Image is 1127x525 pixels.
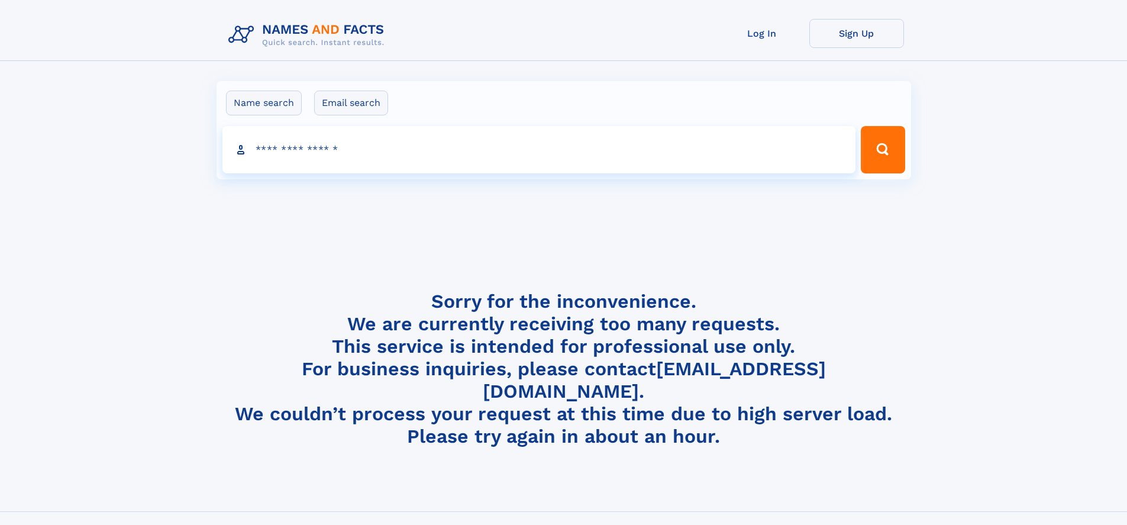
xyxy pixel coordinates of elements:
[226,91,302,115] label: Name search
[222,126,856,173] input: search input
[314,91,388,115] label: Email search
[715,19,809,48] a: Log In
[224,290,904,448] h4: Sorry for the inconvenience. We are currently receiving too many requests. This service is intend...
[224,19,394,51] img: Logo Names and Facts
[861,126,905,173] button: Search Button
[483,357,826,402] a: [EMAIL_ADDRESS][DOMAIN_NAME]
[809,19,904,48] a: Sign Up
